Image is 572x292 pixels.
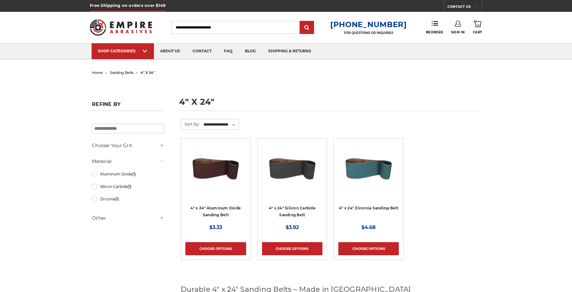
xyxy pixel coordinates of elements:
a: CONTACT US [447,3,482,12]
span: (1) [132,172,136,176]
p: FOR QUESTIONS OR INQUIRIES [330,31,407,35]
span: Cart [473,30,482,34]
a: 4" x 24" Silicon Carbide File Belt [262,143,322,203]
a: contact [186,43,218,59]
h1: 4" x 24" [179,98,480,111]
span: 4" x 24" [141,70,155,75]
h5: Refine by [92,101,164,111]
div: SHOP CATEGORIES [98,49,148,53]
h5: Other [92,214,164,222]
a: Silicon Carbide [92,181,164,192]
img: Empire Abrasives [90,15,152,40]
a: Reorder [426,21,443,34]
span: Sign In [451,30,465,34]
span: $4.68 [361,224,376,230]
span: Reorder [426,30,443,34]
span: $3.33 [209,224,222,230]
img: 4" x 24" Aluminum Oxide Sanding Belt [191,143,241,193]
select: Sort By: [203,120,239,129]
a: Choose Options [338,242,399,255]
a: 4" x 24" Zirconia Sanding Belt [339,206,398,210]
a: 4" x 24" Aluminum Oxide Sanding Belt [185,143,246,203]
img: 4" x 24" Silicon Carbide File Belt [267,143,317,193]
input: Submit [301,22,313,34]
a: Choose Options [185,242,246,255]
a: 4" x 24" Aluminum Oxide Sanding Belt [190,206,241,218]
a: 4" x 24" Zirconia Sanding Belt [338,143,399,203]
h5: Material [92,158,164,165]
a: home [92,70,103,75]
a: shipping & returns [262,43,317,59]
a: Cart [473,21,482,34]
a: faq [218,43,239,59]
a: 4" x 24" Silicon Carbide Sanding Belt [269,206,316,218]
span: $3.92 [286,224,299,230]
a: Aluminum Oxide [92,169,164,180]
a: sanding belts [110,70,133,75]
a: about us [154,43,186,59]
span: (1) [115,197,119,201]
img: 4" x 24" Zirconia Sanding Belt [344,143,393,193]
h5: Choose Your Grit [92,142,164,149]
a: [PHONE_NUMBER] [330,20,407,29]
span: (1) [128,184,131,189]
label: Sort By: [181,119,200,129]
a: Choose Options [262,242,322,255]
a: blog [239,43,262,59]
a: Zirconia [92,194,164,204]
